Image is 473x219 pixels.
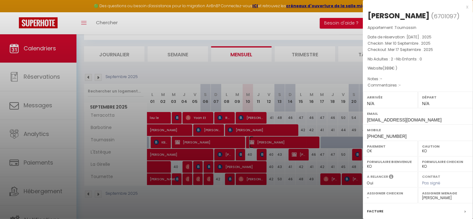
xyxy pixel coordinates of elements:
label: Contrat [422,174,440,178]
label: Paiement [367,143,414,149]
label: Formulaire Bienvenue [367,159,414,165]
span: Nb Enfants : 0 [396,56,422,62]
span: N/A [422,101,429,106]
p: Notes : [368,76,468,82]
span: Tournassin [395,25,416,30]
div: [PERSON_NAME] [368,11,430,21]
span: Mer 10 Septembre . 2025 [385,41,431,46]
div: Website [368,65,468,71]
span: N/A [367,101,374,106]
p: Checkin : [368,40,468,47]
p: Appartement : [368,25,468,31]
span: [DATE] . 2025 [407,34,431,40]
div: x [363,3,468,11]
label: Arrivée [367,94,414,100]
label: Caution [422,143,469,149]
span: Pas signé [422,180,440,186]
span: ( € ) [383,65,397,71]
label: Assigner Checkin [367,190,414,196]
button: Ouvrir le widget de chat LiveChat [5,3,24,21]
span: - [399,82,401,88]
label: Mobile [367,127,469,133]
label: Formulaire Checkin [422,159,469,165]
label: Email [367,110,469,117]
label: Assigner Menage [422,190,469,196]
span: Mer 17 Septembre . 2025 [388,47,433,52]
p: Checkout : [368,47,468,53]
label: A relancer [367,174,388,179]
span: - [380,76,382,81]
p: Commentaires : [368,82,468,88]
span: 6701097 [434,12,457,20]
label: Départ [422,94,469,100]
label: Facture [367,208,383,215]
span: [PHONE_NUMBER] [367,134,407,139]
i: Sélectionner OUI si vous souhaiter envoyer les séquences de messages post-checkout [389,174,393,181]
span: 388 [384,65,391,71]
span: Nb Adultes : 2 - [368,56,422,62]
p: Date de réservation : [368,34,468,40]
span: ( ) [431,12,459,20]
span: [EMAIL_ADDRESS][DOMAIN_NAME] [367,117,442,122]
